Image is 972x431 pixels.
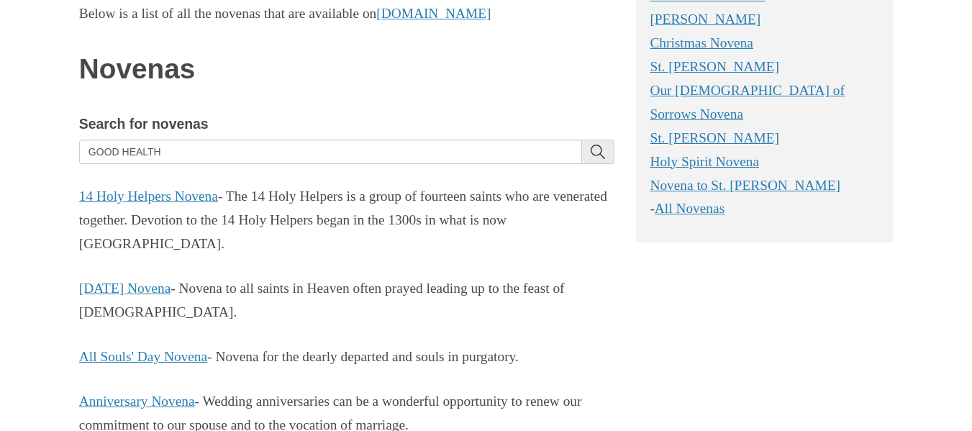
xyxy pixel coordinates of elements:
a: Holy Spirit Novena [650,154,759,169]
h1: Novenas [79,54,614,85]
a: All Novenas [655,201,725,216]
li: - [650,197,878,221]
a: Our [DEMOGRAPHIC_DATA] of Sorrows Novena [650,83,845,122]
p: Below is a list of all the novenas that are available on [79,2,614,26]
input: Type in a topic, or your favorite saint [79,140,582,164]
a: [DATE] Novena [79,281,171,296]
p: - Novena for the dearly departed and souls in purgatory. [79,345,614,369]
a: 14 Holy Helpers Novena [79,189,218,204]
button: search [582,140,614,164]
a: St. [PERSON_NAME] [650,59,779,74]
a: Christmas Novena [650,35,753,50]
label: Search for novenas [79,112,209,136]
a: Novena to St. [PERSON_NAME] [650,178,840,193]
p: - Novena to all saints in Heaven often prayed leading up to the feast of [DEMOGRAPHIC_DATA]. [79,277,614,325]
a: Anniversary Novena [79,394,195,409]
a: All Souls' Day Novena [79,349,207,364]
a: [DOMAIN_NAME] [376,6,491,21]
a: St. [PERSON_NAME] [650,130,779,145]
p: - The 14 Holy Helpers is a group of fourteen saints who are venerated together. Devotion to the 1... [79,185,614,256]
